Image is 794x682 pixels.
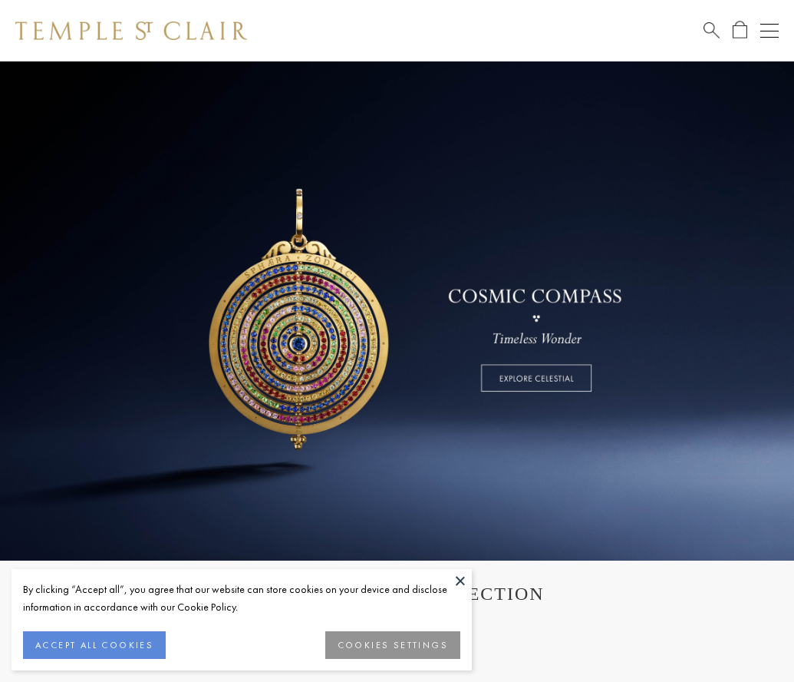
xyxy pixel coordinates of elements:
a: Open Shopping Bag [733,21,747,40]
a: Search [703,21,720,40]
button: ACCEPT ALL COOKIES [23,631,166,659]
div: By clicking “Accept all”, you agree that our website can store cookies on your device and disclos... [23,581,460,616]
img: Temple St. Clair [15,22,247,40]
button: Open navigation [760,22,779,40]
button: COOKIES SETTINGS [325,631,460,659]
